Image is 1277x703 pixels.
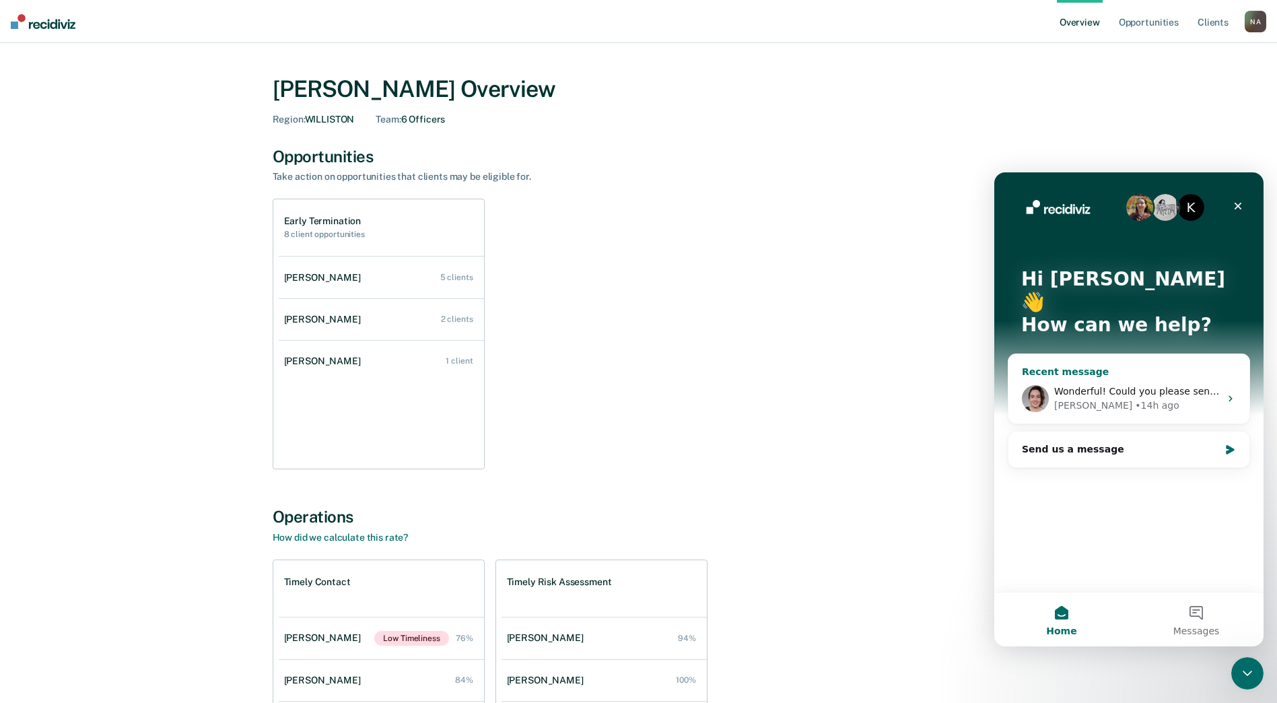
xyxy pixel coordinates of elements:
div: [PERSON_NAME] [284,314,366,325]
button: NA [1245,11,1266,32]
div: [PERSON_NAME] [284,272,366,283]
div: Send us a message [28,270,225,284]
h1: Early Termination [284,215,365,227]
div: Opportunities [273,147,1005,166]
div: N A [1245,11,1266,32]
div: • 14h ago [141,226,184,240]
a: [PERSON_NAME]Low Timeliness 76% [279,617,484,659]
a: [PERSON_NAME] 2 clients [279,300,484,339]
div: [PERSON_NAME] [284,356,366,367]
span: Home [52,454,82,463]
div: Send us a message [13,259,256,296]
div: 100% [676,675,696,685]
div: [PERSON_NAME] [507,675,589,686]
div: [PERSON_NAME] Overview [273,75,1005,103]
a: [PERSON_NAME] 94% [502,619,707,657]
div: 6 Officers [376,114,445,125]
span: Region : [273,114,305,125]
span: Wonderful! Could you please send me a list of the staff who you supervise? [60,213,416,224]
div: 1 client [446,356,473,366]
a: [PERSON_NAME] 100% [502,661,707,700]
div: [PERSON_NAME] [284,632,366,644]
div: [PERSON_NAME] [60,226,138,240]
div: Take action on opportunities that clients may be eligible for. [273,171,744,182]
img: Recidiviz [11,14,75,29]
h2: 8 client opportunities [284,230,365,239]
span: Low Timeliness [374,631,448,646]
span: Team : [376,114,401,125]
div: [PERSON_NAME] [284,675,366,686]
div: 94% [678,634,696,643]
div: Close [232,22,256,46]
h1: Timely Contact [284,576,351,588]
a: How did we calculate this rate? [273,532,409,543]
div: Operations [273,507,1005,527]
h1: Timely Risk Assessment [507,576,612,588]
span: Messages [179,454,226,463]
div: 84% [455,675,473,685]
a: [PERSON_NAME] 1 client [279,342,484,380]
a: [PERSON_NAME] 84% [279,661,484,700]
button: Messages [135,420,269,474]
a: [PERSON_NAME] 5 clients [279,259,484,297]
div: WILLISTON [273,114,355,125]
iframe: Intercom live chat [994,172,1264,646]
div: 76% [456,634,473,643]
div: [PERSON_NAME] [507,632,589,644]
div: 5 clients [440,273,473,282]
div: 2 clients [441,314,473,324]
iframe: Intercom live chat [1231,657,1264,690]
